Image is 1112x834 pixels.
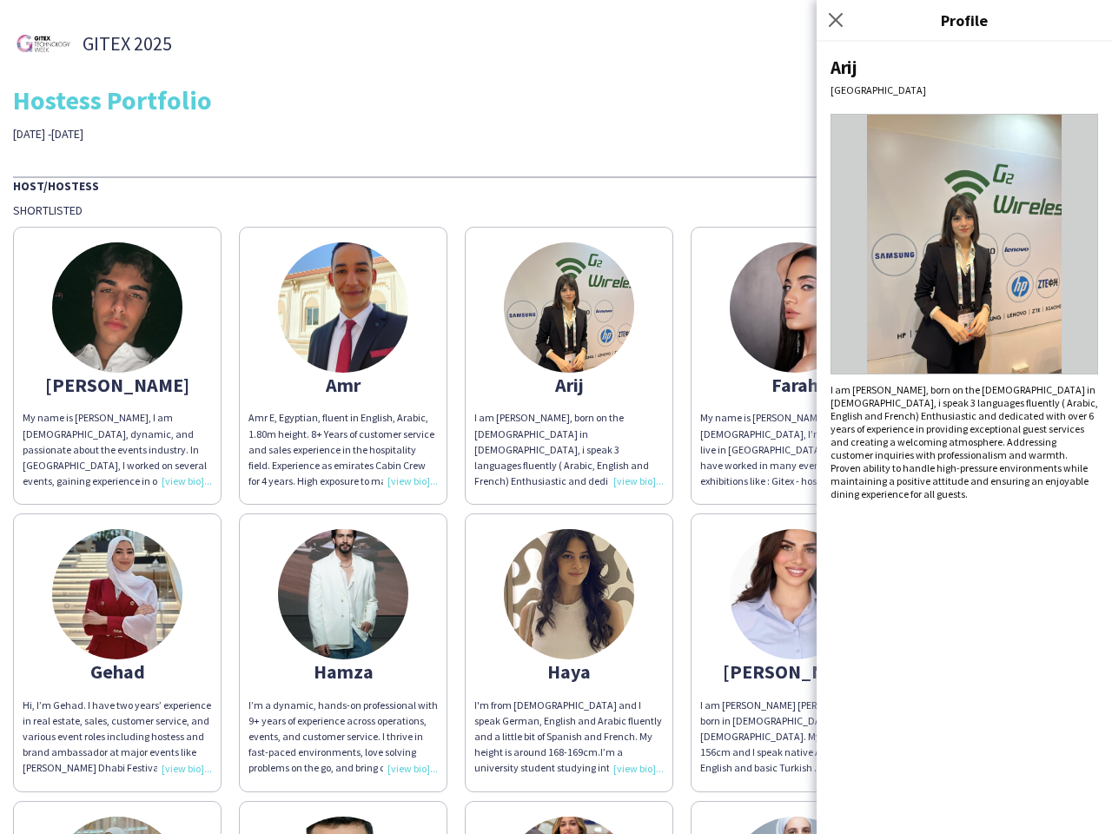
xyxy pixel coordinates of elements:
[248,664,438,679] div: Hamza
[474,664,664,679] div: Haya
[83,36,172,51] span: GITEX 2025
[23,698,212,777] div: Hi, I’m Gehad. I have two years’ experience in real estate, sales, customer service, and various ...
[831,56,1098,79] div: Arij
[504,529,634,659] img: thumb-62b088e68088a.jpeg
[504,242,634,373] img: thumb-63df1aa8-f0f5-4bdc-b023-80a757643b7f.jpg
[13,13,74,74] img: thumb-5e504d6b-4db9-4024-a098-b37f0464a557.jpg
[248,377,438,393] div: Amr
[831,114,1098,374] img: Crew avatar or photo
[278,242,408,373] img: thumb-b0aa40ab-a04e-4c55-9c7d-c8bcc3d66517.jpg
[23,664,212,679] div: Gehad
[13,87,1099,113] div: Hostess Portfolio
[700,410,890,489] div: My name is [PERSON_NAME], I’m [DEMOGRAPHIC_DATA], I’m from jordan I live in [GEOGRAPHIC_DATA] sin...
[700,698,890,777] div: I am [PERSON_NAME] [PERSON_NAME] born in [DEMOGRAPHIC_DATA], from [DEMOGRAPHIC_DATA]. My height i...
[730,242,860,373] img: thumb-65a9f9a574b12.jpeg
[23,377,212,393] div: [PERSON_NAME]
[474,377,664,393] div: Arij
[831,383,1098,500] div: I am [PERSON_NAME], born on the [DEMOGRAPHIC_DATA] in [DEMOGRAPHIC_DATA], i speak 3 languages flu...
[23,410,212,489] div: My name is [PERSON_NAME], I am [DEMOGRAPHIC_DATA], dynamic, and passionate about the events indus...
[13,202,1099,218] div: Shortlisted
[248,698,438,777] div: I’m a dynamic, hands-on professional with 9+ years of experience across operations, events, and c...
[817,9,1112,31] h3: Profile
[474,410,664,489] div: I am [PERSON_NAME], born on the [DEMOGRAPHIC_DATA] in [DEMOGRAPHIC_DATA], i speak 3 languages flu...
[474,698,662,759] span: I'm from [DEMOGRAPHIC_DATA] and I speak German, English and Arabic fluently and a little bit of S...
[700,377,890,393] div: Farah
[700,664,890,679] div: [PERSON_NAME]
[730,529,860,659] img: thumb-671fe43eac851.jpg
[831,83,1098,96] div: [GEOGRAPHIC_DATA]
[248,410,438,489] div: Amr E, Egyptian, fluent in English, Arabic, 1.80m height. 8+ Years of customer service and sales ...
[13,126,394,142] div: [DATE] -[DATE]
[13,176,1099,194] div: Host/Hostess
[52,529,182,659] img: thumb-679e24b381642.jpeg
[278,529,408,659] img: thumb-65e1907244553.jpg
[52,242,182,373] img: thumb-06994b64-c578-4e79-b136-1bed0018f88f.jpg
